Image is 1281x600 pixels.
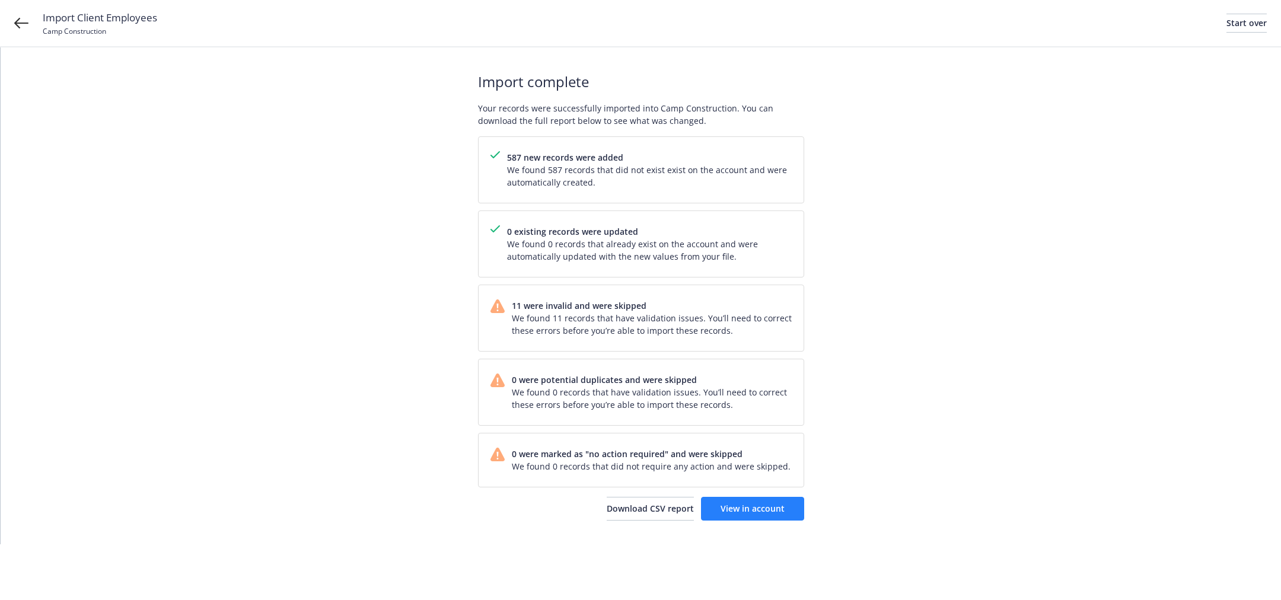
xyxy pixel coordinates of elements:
[1226,14,1267,32] div: Start over
[507,238,792,263] span: We found 0 records that already exist on the account and were automatically updated with the new ...
[512,312,792,337] span: We found 11 records that have validation issues. You’ll need to correct these errors before you’r...
[512,299,792,312] span: 11 were invalid and were skipped
[478,71,804,92] span: Import complete
[721,503,785,514] span: View in account
[43,10,157,25] span: Import Client Employees
[512,386,792,411] span: We found 0 records that have validation issues. You’ll need to correct these errors before you’re...
[607,497,694,521] button: Download CSV report
[1226,14,1267,33] a: Start over
[512,448,791,460] span: 0 were marked as "no action required" and were skipped
[43,26,106,36] span: Camp Construction
[607,503,694,514] span: Download CSV report
[507,225,792,238] span: 0 existing records were updated
[701,497,804,521] a: View in account
[507,164,792,189] span: We found 587 records that did not exist exist on the account and were automatically created.
[478,102,804,127] span: Your records were successfully imported into Camp Construction. You can download the full report ...
[507,151,792,164] span: 587 new records were added
[512,374,792,386] span: 0 were potential duplicates and were skipped
[512,460,791,473] span: We found 0 records that did not require any action and were skipped.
